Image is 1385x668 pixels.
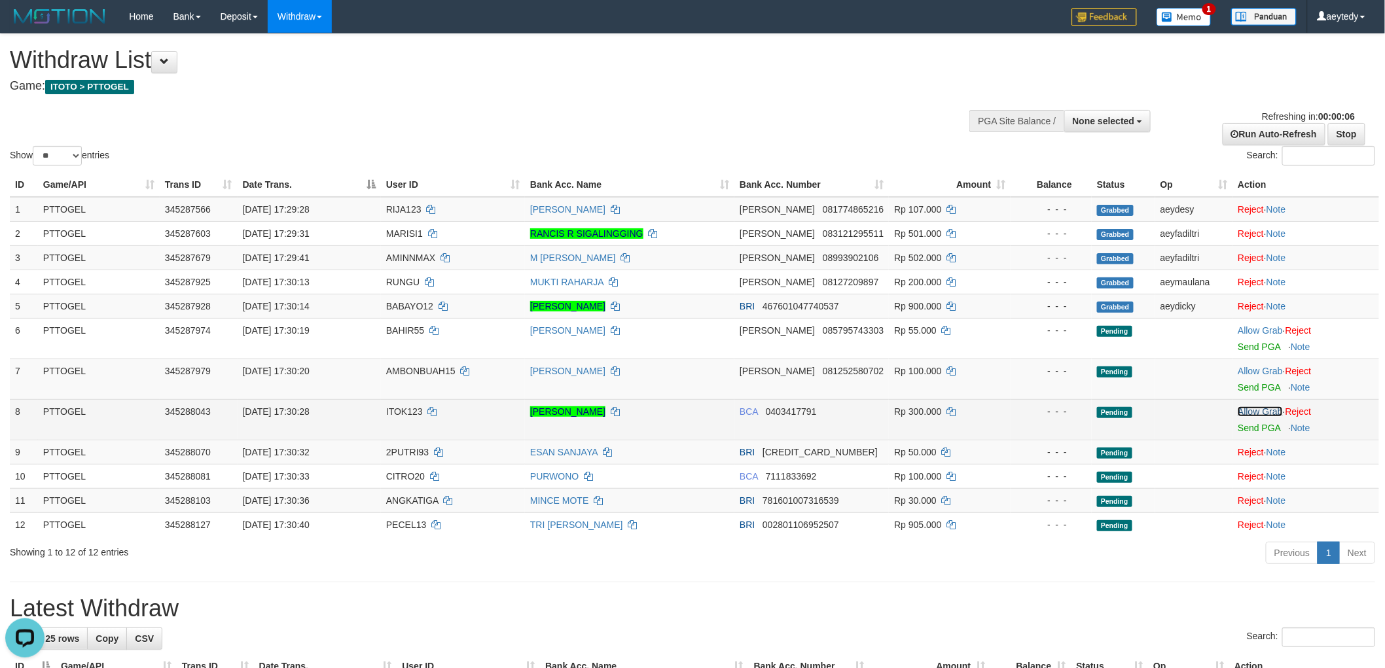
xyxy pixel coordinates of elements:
[1238,519,1264,530] a: Reject
[766,471,817,482] span: Copy 7111833692 to clipboard
[1232,399,1379,440] td: ·
[530,277,603,287] a: MUKTI RAHARJA
[386,277,420,287] span: RUNGU
[1155,197,1233,222] td: aeydesy
[10,440,38,464] td: 9
[894,228,941,239] span: Rp 501.000
[165,519,211,530] span: 345288127
[763,447,878,457] span: Copy 367601009433535 to clipboard
[1097,366,1132,378] span: Pending
[10,359,38,399] td: 7
[1232,318,1379,359] td: ·
[823,228,884,239] span: Copy 083121295511 to clipboard
[1155,294,1233,318] td: aeydicky
[238,173,381,197] th: Date Trans.: activate to sort column descending
[10,512,38,536] td: 12
[165,366,211,376] span: 345287979
[525,173,734,197] th: Bank Acc. Name: activate to sort column ascending
[1231,8,1297,26] img: panduan.png
[894,253,941,263] span: Rp 502.000
[894,277,941,287] span: Rp 200.000
[894,471,941,482] span: Rp 100.000
[243,301,310,311] span: [DATE] 17:30:14
[10,294,38,318] td: 5
[165,228,211,239] span: 345287603
[1238,228,1264,239] a: Reject
[1016,518,1087,531] div: - - -
[165,204,211,215] span: 345287566
[1267,204,1286,215] a: Note
[1267,228,1286,239] a: Note
[386,519,426,530] span: PECEL13
[1016,275,1087,289] div: - - -
[38,245,160,270] td: PTTOGEL
[33,146,82,166] select: Showentries
[1267,519,1286,530] a: Note
[1267,447,1286,457] a: Note
[386,447,429,457] span: 2PUTRI93
[1282,627,1375,647] input: Search:
[243,228,310,239] span: [DATE] 17:29:31
[45,80,134,94] span: ITOTO > PTTOGEL
[894,406,941,417] span: Rp 300.000
[243,406,310,417] span: [DATE] 17:30:28
[1155,270,1233,294] td: aeymaulana
[530,228,643,239] a: RANCIS R SIGALINGGING
[763,301,839,311] span: Copy 467601047740537 to clipboard
[1097,253,1134,264] span: Grabbed
[38,512,160,536] td: PTTOGEL
[243,325,310,336] span: [DATE] 17:30:19
[10,245,38,270] td: 3
[1232,512,1379,536] td: ·
[1267,253,1286,263] a: Note
[10,80,910,93] h4: Game:
[5,5,45,44] button: Open LiveChat chat widget
[1267,301,1286,311] a: Note
[1155,245,1233,270] td: aeyfadiltri
[87,627,127,650] a: Copy
[1238,447,1264,457] a: Reject
[1291,382,1310,393] a: Note
[165,325,211,336] span: 345287974
[10,399,38,440] td: 8
[1016,324,1087,337] div: - - -
[1155,173,1233,197] th: Op: activate to sort column ascending
[165,301,211,311] span: 345287928
[10,7,109,26] img: MOTION_logo.png
[1267,471,1286,482] a: Note
[1238,366,1282,376] a: Allow Grab
[1232,359,1379,399] td: ·
[740,228,815,239] span: [PERSON_NAME]
[740,366,815,376] span: [PERSON_NAME]
[1238,325,1282,336] a: Allow Grab
[1232,440,1379,464] td: ·
[740,277,815,287] span: [PERSON_NAME]
[1097,205,1134,216] span: Grabbed
[386,325,424,336] span: BAHIR55
[243,253,310,263] span: [DATE] 17:29:41
[1238,342,1280,352] a: Send PGA
[823,366,884,376] span: Copy 081252580702 to clipboard
[1238,366,1285,376] span: ·
[823,325,884,336] span: Copy 085795743303 to clipboard
[1238,406,1282,417] a: Allow Grab
[243,366,310,376] span: [DATE] 17:30:20
[38,359,160,399] td: PTTOGEL
[1016,446,1087,459] div: - - -
[530,495,588,506] a: MINCE MOTE
[740,301,755,311] span: BRI
[126,627,162,650] a: CSV
[1157,8,1212,26] img: Button%20Memo.svg
[165,253,211,263] span: 345287679
[10,173,38,197] th: ID
[1286,325,1312,336] a: Reject
[1232,245,1379,270] td: ·
[1238,325,1285,336] span: ·
[530,366,605,376] a: [PERSON_NAME]
[386,204,422,215] span: RIJA123
[165,406,211,417] span: 345288043
[1318,111,1355,122] strong: 00:00:06
[1016,364,1087,378] div: - - -
[1267,495,1286,506] a: Note
[1097,407,1132,418] span: Pending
